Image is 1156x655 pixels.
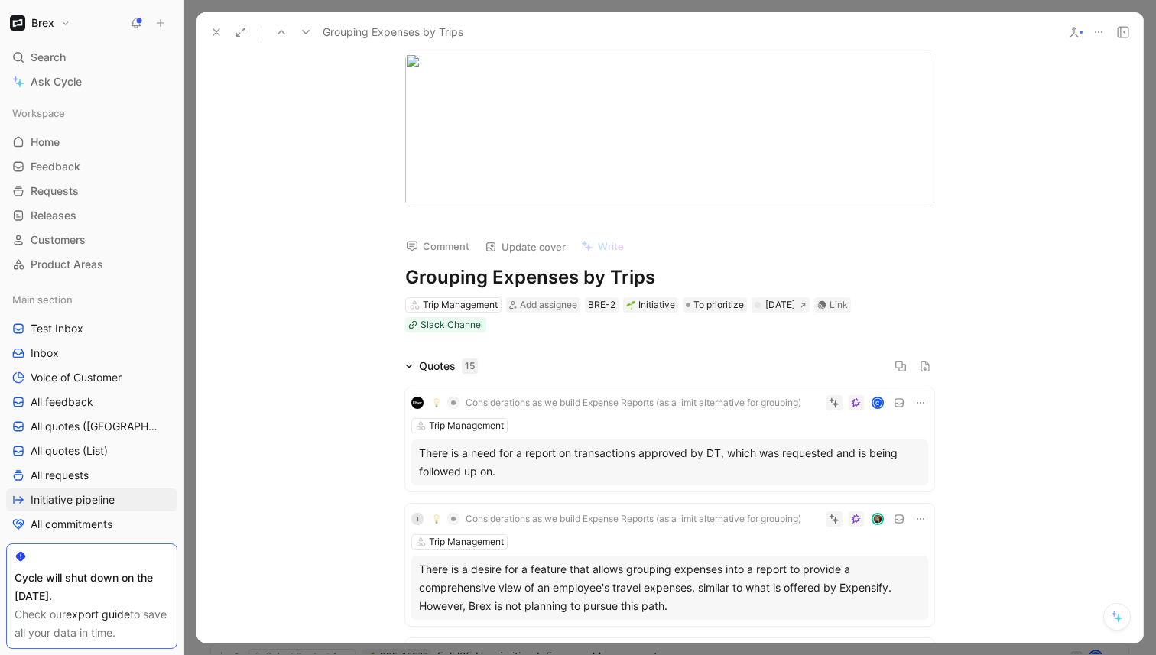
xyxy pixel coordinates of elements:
div: [DATE] [765,297,795,313]
span: Customers [31,232,86,248]
span: All requests [31,468,89,483]
button: Comment [399,235,476,257]
span: Considerations as we build Expense Reports (as a limit alternative for grouping) [466,513,801,525]
div: Trip Management [429,418,504,433]
div: Quotes15 [399,357,484,375]
div: Workspace [6,102,177,125]
a: All requests [6,464,177,487]
a: Feedback [6,155,177,178]
img: 🌱 [626,300,635,310]
a: Releases [6,204,177,227]
img: 💡 [432,398,441,407]
span: Releases [31,208,76,223]
span: Test Inbox [31,321,83,336]
a: Inbox [6,342,177,365]
div: Trip Management [423,297,498,313]
span: Grouping Expenses by Trips [323,23,463,41]
div: 🌱Initiative [623,297,678,313]
div: Main section [6,288,177,311]
span: Main section [12,292,73,307]
span: Voice of Customer [31,370,122,385]
div: T [411,513,424,525]
span: Search [31,48,66,66]
div: Check our to save all your data in time. [15,605,169,642]
img: 💡 [432,514,441,524]
a: Home [6,131,177,154]
div: Trip Management [429,534,504,550]
span: Feedback [31,159,80,174]
span: Ask Cycle [31,73,82,91]
button: 💡Considerations as we build Expense Reports (as a limit alternative for grouping) [427,394,807,412]
a: All feedback [6,391,177,413]
a: All commitments [6,513,177,536]
a: Ask Cycle [6,70,177,93]
div: BRE-2 [588,297,615,313]
div: C [873,398,883,408]
span: Inbox [31,345,59,361]
a: export guide [66,608,130,621]
img: avatar [873,514,883,524]
span: Workspace [12,105,65,121]
div: Link [830,297,848,313]
div: Main sectionTest InboxInboxVoice of CustomerAll feedbackAll quotes ([GEOGRAPHIC_DATA])All quotes ... [6,288,177,536]
span: Initiative pipeline [31,492,115,507]
div: 15 [462,358,478,374]
div: To prioritize [683,297,747,313]
div: Search [6,46,177,69]
img: Brex [10,15,25,31]
span: To prioritize [693,297,744,313]
h1: Grouping Expenses by Trips [405,265,934,290]
a: Product Areas [6,253,177,276]
span: All feedback [31,394,93,410]
span: Requests [31,183,79,199]
a: All quotes ([GEOGRAPHIC_DATA]) [6,415,177,438]
div: There is a need for a report on transactions approved by DT, which was requested and is being fol... [419,444,921,481]
a: Initiative pipeline [6,488,177,511]
span: Product Areas [31,257,103,272]
a: Voice of Customer [6,366,177,389]
a: Test Inbox [6,317,177,340]
span: Write [598,239,624,253]
span: Considerations as we build Expense Reports (as a limit alternative for grouping) [466,397,801,409]
div: Quotes [419,357,478,375]
a: Customers [6,229,177,251]
img: logo [411,397,424,409]
button: Write [574,235,631,257]
span: All quotes ([GEOGRAPHIC_DATA]) [31,419,160,434]
div: Initiative [626,297,675,313]
span: All commitments [31,517,112,532]
a: All quotes (List) [6,439,177,462]
span: Home [31,135,60,150]
div: There is a desire for a feature that allows grouping expenses into a report to provide a comprehe... [419,560,921,615]
span: Add assignee [520,299,577,310]
button: Update cover [478,236,573,258]
div: Cycle will shut down on the [DATE]. [15,569,169,605]
h1: Brex [31,16,54,30]
div: Slack Channel [421,317,483,332]
button: BrexBrex [6,12,74,34]
button: 💡Considerations as we build Expense Reports (as a limit alternative for grouping) [427,510,807,528]
span: All quotes (List) [31,443,108,459]
a: Requests [6,180,177,203]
